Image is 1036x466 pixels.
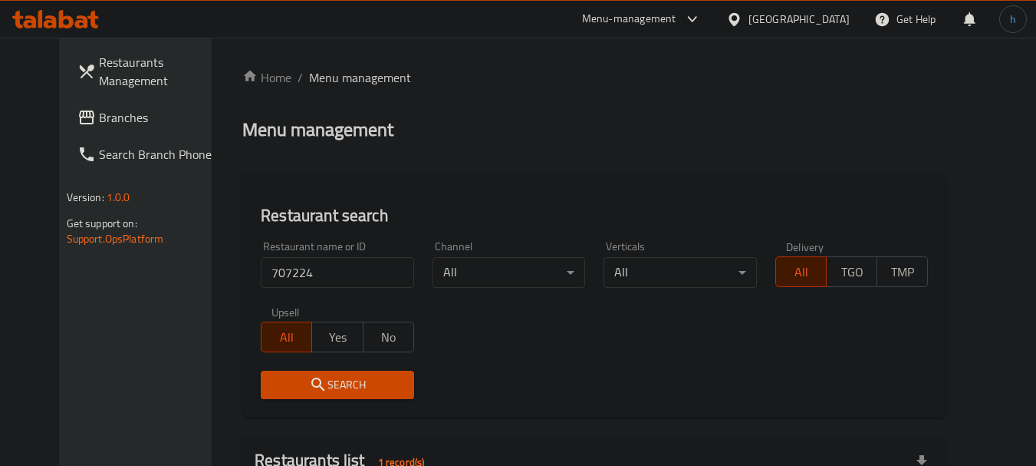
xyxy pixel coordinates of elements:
[604,257,757,288] div: All
[65,99,232,136] a: Branches
[311,322,363,352] button: Yes
[786,241,824,252] label: Delivery
[876,256,928,287] button: TMP
[748,11,850,28] div: [GEOGRAPHIC_DATA]
[826,256,877,287] button: TGO
[782,261,821,283] span: All
[107,187,130,207] span: 1.0.0
[65,136,232,173] a: Search Branch Phone
[261,322,312,352] button: All
[261,204,928,227] h2: Restaurant search
[298,68,303,87] li: /
[65,44,232,99] a: Restaurants Management
[67,213,137,233] span: Get support on:
[1010,11,1016,28] span: h
[833,261,871,283] span: TGO
[242,117,393,142] h2: Menu management
[268,326,306,349] span: All
[242,68,291,87] a: Home
[370,326,408,349] span: No
[261,371,414,399] button: Search
[99,145,220,164] span: Search Branch Phone
[67,229,164,249] a: Support.OpsPlatform
[883,261,922,283] span: TMP
[432,257,586,288] div: All
[271,306,300,317] label: Upsell
[261,257,414,288] input: Search for restaurant name or ID..
[99,108,220,127] span: Branches
[318,326,357,349] span: Yes
[309,68,411,87] span: Menu management
[242,68,946,87] nav: breadcrumb
[363,322,414,352] button: No
[99,53,220,90] span: Restaurants Management
[582,10,676,28] div: Menu-management
[273,375,402,395] span: Search
[67,187,104,207] span: Version:
[775,256,827,287] button: All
